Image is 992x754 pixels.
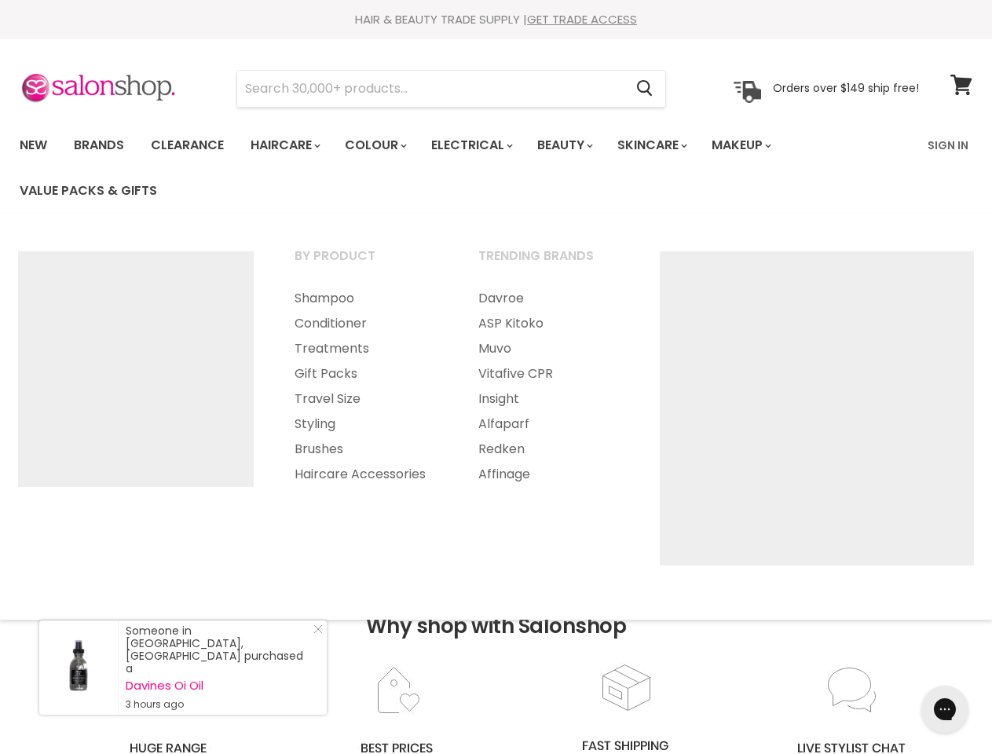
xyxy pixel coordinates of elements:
[8,123,918,214] ul: Main menu
[459,386,639,412] a: Insight
[459,437,639,462] a: Redken
[419,129,522,162] a: Electrical
[527,11,637,27] a: GET TRADE ACCESS
[606,129,697,162] a: Skincare
[126,624,311,711] div: Someone in [GEOGRAPHIC_DATA], [GEOGRAPHIC_DATA] purchased a
[459,311,639,336] a: ASP Kitoko
[139,129,236,162] a: Clearance
[275,412,456,437] a: Styling
[126,679,311,692] a: Davines Oi Oil
[313,624,323,634] svg: Close Icon
[8,129,59,162] a: New
[39,620,118,715] a: Visit product page
[275,286,456,487] ul: Main menu
[459,286,639,487] ul: Main menu
[624,71,665,107] button: Search
[126,698,311,711] small: 3 hours ago
[459,412,639,437] a: Alfaparf
[275,386,456,412] a: Travel Size
[773,81,919,95] p: Orders over $149 ship free!
[525,129,602,162] a: Beauty
[918,129,978,162] a: Sign In
[275,336,456,361] a: Treatments
[459,361,639,386] a: Vitafive CPR
[459,336,639,361] a: Muvo
[237,71,624,107] input: Search
[913,680,976,738] iframe: Gorgias live chat messenger
[459,462,639,487] a: Affinage
[459,286,639,311] a: Davroe
[275,437,456,462] a: Brushes
[275,462,456,487] a: Haircare Accessories
[275,361,456,386] a: Gift Packs
[275,311,456,336] a: Conditioner
[333,129,416,162] a: Colour
[459,243,639,283] a: Trending Brands
[700,129,781,162] a: Makeup
[275,243,456,283] a: By Product
[62,129,136,162] a: Brands
[239,129,330,162] a: Haircare
[307,624,323,640] a: Close Notification
[275,286,456,311] a: Shampoo
[236,70,666,108] form: Product
[8,174,169,207] a: Value Packs & Gifts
